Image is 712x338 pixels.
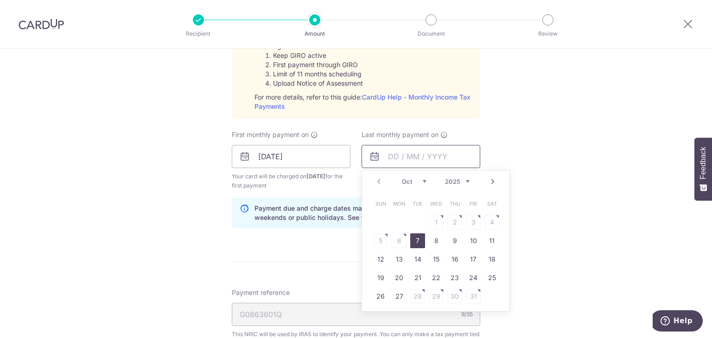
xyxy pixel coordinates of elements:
a: 15 [429,252,444,267]
li: Upload Notice of Assessment [273,79,472,88]
a: Next [487,176,498,187]
span: Last monthly payment on [362,130,439,139]
a: 21 [410,270,425,285]
a: 7 [410,233,425,248]
a: 10 [466,233,481,248]
a: 19 [373,270,388,285]
span: Thursday [447,196,462,211]
a: 9 [447,233,462,248]
span: Tuesday [410,196,425,211]
a: 17 [466,252,481,267]
input: DD / MM / YYYY [232,145,350,168]
span: Wednesday [429,196,444,211]
p: Document [397,29,465,38]
div: To set up monthly income tax payments on CardUp, please ensure the following: For more details, r... [254,32,472,111]
p: Review [514,29,582,38]
span: Payment reference [232,288,290,297]
a: 8 [429,233,444,248]
a: 16 [447,252,462,267]
p: Amount [280,29,349,38]
a: 23 [447,270,462,285]
span: Your card will be charged on [232,172,350,190]
a: 25 [484,270,499,285]
img: CardUp [19,19,64,30]
li: First payment through GIRO [273,60,472,69]
p: Recipient [164,29,233,38]
div: 9/35 [461,310,473,319]
a: 26 [373,289,388,304]
span: Friday [466,196,481,211]
a: 24 [466,270,481,285]
a: 11 [484,233,499,248]
a: 27 [392,289,407,304]
a: CardUp Help - Monthly Income Tax Payments [254,93,470,110]
a: 13 [392,252,407,267]
span: First monthly payment on [232,130,309,139]
input: DD / MM / YYYY [362,145,480,168]
span: Feedback [699,147,707,179]
a: 20 [392,270,407,285]
p: Payment due and charge dates may be adjusted if it falls on weekends or public holidays. See fina... [254,204,472,222]
a: 14 [410,252,425,267]
iframe: Opens a widget where you can find more information [653,310,703,333]
li: Keep GIRO active [273,51,472,60]
button: Feedback - Show survey [694,138,712,200]
span: Monday [392,196,407,211]
a: 22 [429,270,444,285]
li: Limit of 11 months scheduling [273,69,472,79]
span: Sunday [373,196,388,211]
a: 12 [373,252,388,267]
span: [DATE] [306,173,325,180]
span: Saturday [484,196,499,211]
a: 18 [484,252,499,267]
